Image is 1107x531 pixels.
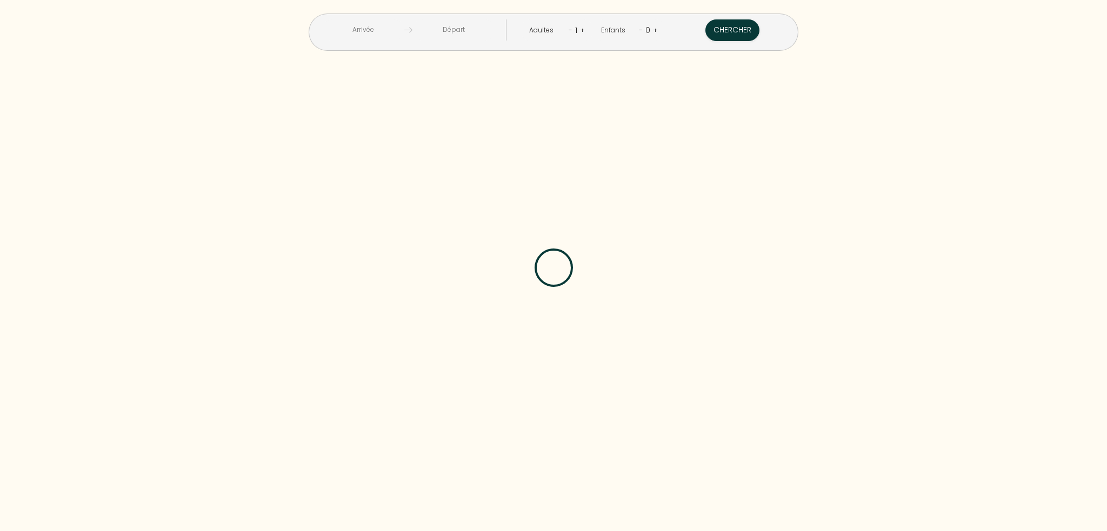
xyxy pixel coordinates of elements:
input: Arrivée [322,19,404,41]
input: Départ [412,19,495,41]
div: 1 [572,22,580,39]
div: 0 [643,22,653,39]
div: Enfants [601,25,629,36]
div: Adultes [529,25,557,36]
a: + [580,25,585,35]
a: - [639,25,643,35]
a: - [569,25,572,35]
img: guests [404,26,412,34]
a: + [653,25,658,35]
button: Chercher [705,19,759,41]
